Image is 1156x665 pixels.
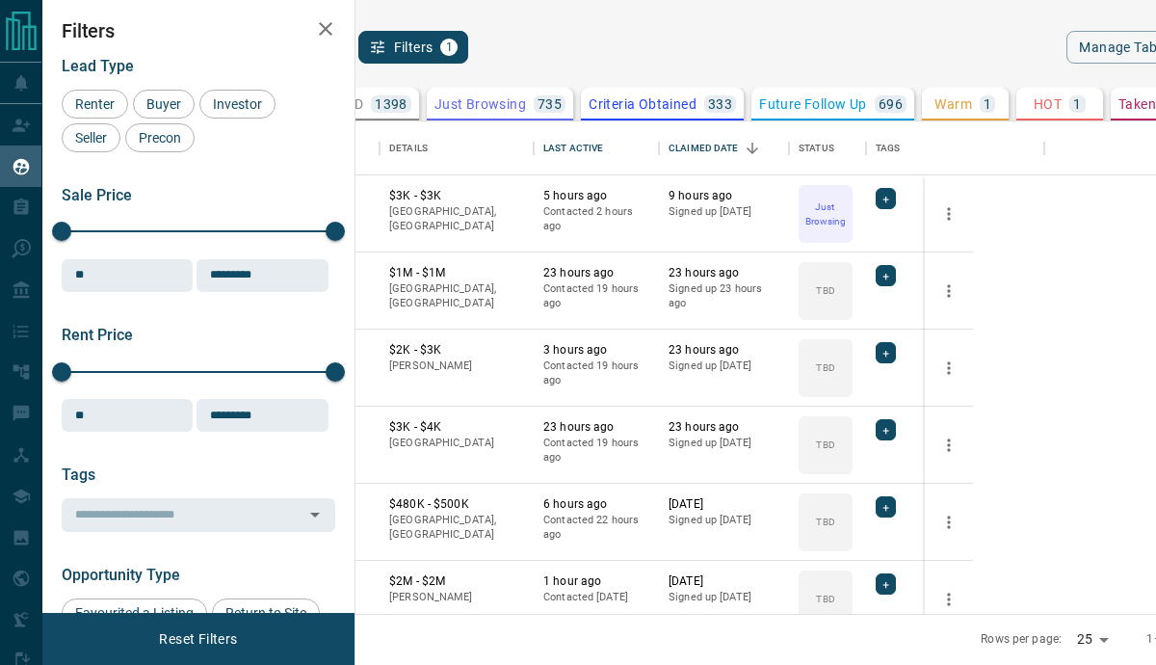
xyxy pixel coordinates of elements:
[68,605,200,621] span: Favourited a Listing
[389,121,428,175] div: Details
[389,419,524,436] p: $3K - $4K
[669,265,779,281] p: 23 hours ago
[876,121,901,175] div: Tags
[543,121,603,175] div: Last Active
[206,96,269,112] span: Investor
[882,189,889,208] span: +
[866,121,1044,175] div: Tags
[1073,97,1081,111] p: 1
[816,438,834,452] p: TBD
[534,121,659,175] div: Last Active
[882,343,889,362] span: +
[669,359,779,374] p: Signed up [DATE]
[669,342,779,359] p: 23 hours ago
[882,574,889,594] span: +
[543,204,649,234] p: Contacted 2 hours ago
[816,360,834,375] p: TBD
[389,359,524,374] p: [PERSON_NAME]
[876,419,896,440] div: +
[62,123,120,152] div: Seller
[876,496,896,518] div: +
[934,277,963,306] button: more
[133,90,195,119] div: Buyer
[934,199,963,228] button: more
[876,265,896,286] div: +
[389,188,524,204] p: $3K - $3K
[146,623,250,655] button: Reset Filters
[434,97,526,111] p: Just Browsing
[984,97,991,111] p: 1
[543,573,649,590] p: 1 hour ago
[199,90,276,119] div: Investor
[659,121,789,175] div: Claimed Date
[1034,97,1062,111] p: HOT
[934,354,963,383] button: more
[669,204,779,220] p: Signed up [DATE]
[876,342,896,363] div: +
[538,97,562,111] p: 735
[219,605,313,621] span: Return to Site
[543,513,649,543] p: Contacted 22 hours ago
[981,631,1062,648] p: Rows per page:
[589,97,696,111] p: Criteria Obtained
[543,419,649,436] p: 23 hours ago
[789,121,866,175] div: Status
[739,135,766,162] button: Sort
[302,501,328,528] button: Open
[68,130,114,146] span: Seller
[543,590,649,605] p: Contacted [DATE]
[375,97,407,111] p: 1398
[62,598,207,627] div: Favourited a Listing
[876,188,896,209] div: +
[669,419,779,436] p: 23 hours ago
[934,585,963,614] button: more
[669,121,739,175] div: Claimed Date
[389,342,524,359] p: $2K - $3K
[543,496,649,513] p: 6 hours ago
[62,90,128,119] div: Renter
[389,573,524,590] p: $2M - $2M
[212,598,320,627] div: Return to Site
[62,326,133,344] span: Rent Price
[62,19,335,42] h2: Filters
[543,265,649,281] p: 23 hours ago
[125,123,195,152] div: Precon
[934,508,963,537] button: more
[543,281,649,311] p: Contacted 19 hours ago
[389,496,524,513] p: $480K - $500K
[543,359,649,388] p: Contacted 19 hours ago
[876,573,896,595] div: +
[543,188,649,204] p: 5 hours ago
[708,97,732,111] p: 333
[1069,625,1116,653] div: 25
[882,266,889,285] span: +
[442,40,456,54] span: 1
[389,204,524,234] p: [GEOGRAPHIC_DATA], [GEOGRAPHIC_DATA]
[816,592,834,606] p: TBD
[801,199,851,228] p: Just Browsing
[389,590,524,605] p: [PERSON_NAME]
[669,496,779,513] p: [DATE]
[669,573,779,590] p: [DATE]
[245,121,380,175] div: Name
[799,121,834,175] div: Status
[934,97,972,111] p: Warm
[669,436,779,451] p: Signed up [DATE]
[816,515,834,529] p: TBD
[68,96,121,112] span: Renter
[879,97,903,111] p: 696
[132,130,188,146] span: Precon
[62,465,95,484] span: Tags
[669,188,779,204] p: 9 hours ago
[934,431,963,460] button: more
[882,497,889,517] span: +
[669,281,779,311] p: Signed up 23 hours ago
[389,436,524,451] p: [GEOGRAPHIC_DATA]
[882,420,889,439] span: +
[543,436,649,465] p: Contacted 19 hours ago
[62,57,134,75] span: Lead Type
[389,281,524,311] p: [GEOGRAPHIC_DATA], [GEOGRAPHIC_DATA]
[759,97,866,111] p: Future Follow Up
[140,96,188,112] span: Buyer
[389,265,524,281] p: $1M - $1M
